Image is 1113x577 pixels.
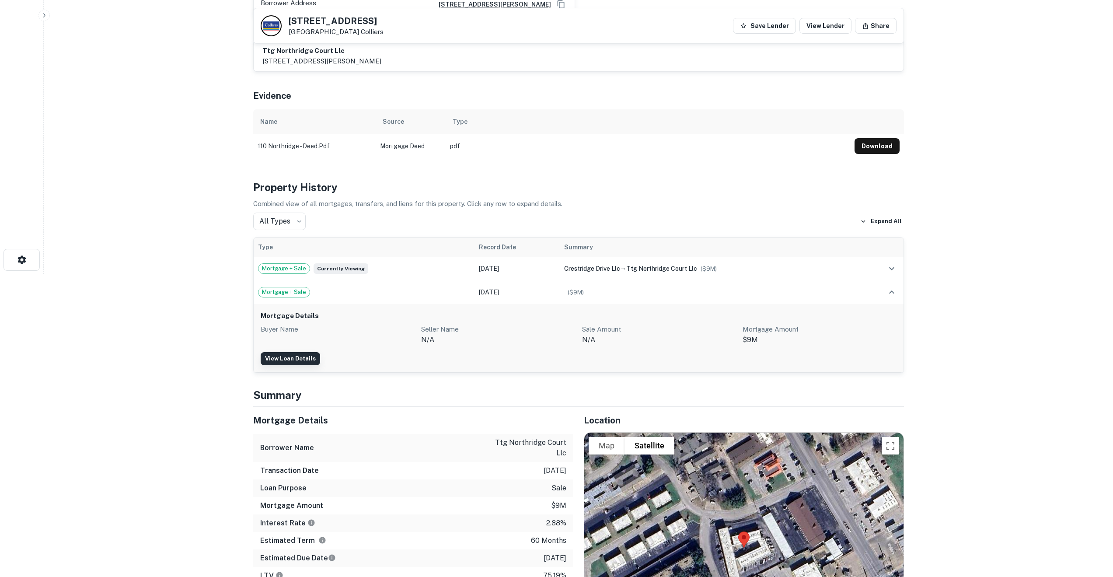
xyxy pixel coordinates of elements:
iframe: Chat Widget [1069,507,1113,549]
button: Show satellite imagery [625,437,674,455]
h6: Transaction Date [260,465,319,476]
th: Source [376,109,446,134]
button: expand row [884,261,899,276]
th: Type [446,109,850,134]
h5: [STREET_ADDRESS] [289,17,384,25]
p: [DATE] [544,465,566,476]
p: Seller Name [421,324,575,335]
h6: Estimated Term [260,535,326,546]
p: ttg northridge court llc [488,437,566,458]
p: Mortgage Amount [743,324,897,335]
p: 2.88% [546,518,566,528]
a: View Lender [799,18,851,34]
p: Combined view of all mortgages, transfers, and liens for this property. Click any row to expand d... [253,199,904,209]
h6: Mortgage Details [261,311,897,321]
svg: Term is based on a standard schedule for this type of loan. [318,536,326,544]
div: All Types [253,213,306,230]
p: 60 months [531,535,566,546]
h5: Mortgage Details [253,414,573,427]
span: ($ 9M ) [568,289,584,296]
button: Download [855,138,900,154]
p: Sale Amount [582,324,736,335]
button: Show street map [589,437,625,455]
p: [GEOGRAPHIC_DATA] [289,28,384,36]
div: scrollable content [253,109,904,158]
td: pdf [446,134,850,158]
h6: Mortgage Amount [260,500,323,511]
td: [DATE] [475,257,560,280]
h6: Interest Rate [260,518,315,528]
span: ttg northridge court llc [626,265,697,272]
div: Source [383,116,404,127]
h4: Summary [253,387,904,403]
div: → [564,264,855,273]
td: Mortgage Deed [376,134,446,158]
h6: Estimated Due Date [260,553,336,563]
th: Type [254,238,475,257]
h4: Property History [253,179,904,195]
h6: Borrower Name [260,443,314,453]
th: Record Date [475,238,560,257]
th: Name [253,109,376,134]
p: [STREET_ADDRESS][PERSON_NAME] [262,56,381,66]
span: Mortgage + Sale [258,288,310,297]
span: ($ 9M ) [701,266,717,272]
p: n/a [421,335,575,345]
td: [DATE] [475,280,560,304]
div: Name [260,116,277,127]
button: expand row [884,285,899,300]
svg: The interest rates displayed on the website are for informational purposes only and may be report... [307,519,315,527]
span: crestridge drive llc [564,265,620,272]
h5: Evidence [253,89,291,102]
h6: ttg northridge court llc [262,46,381,56]
button: Expand All [858,215,904,228]
a: Colliers [361,28,384,35]
span: Mortgage + Sale [258,264,310,273]
h6: Loan Purpose [260,483,307,493]
div: Type [453,116,468,127]
a: View Loan Details [261,352,320,365]
p: sale [551,483,566,493]
p: N/A [582,335,736,345]
button: Save Lender [733,18,796,34]
svg: Estimate is based on a standard schedule for this type of loan. [328,554,336,562]
td: 110 northridge - deed.pdf [253,134,376,158]
p: [DATE] [544,553,566,563]
button: Toggle fullscreen view [882,437,899,455]
p: $9m [551,500,566,511]
button: Share [855,18,897,34]
p: Buyer Name [261,324,415,335]
h5: Location [584,414,904,427]
span: Currently viewing [314,263,368,274]
p: $9M [743,335,897,345]
th: Summary [560,238,859,257]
